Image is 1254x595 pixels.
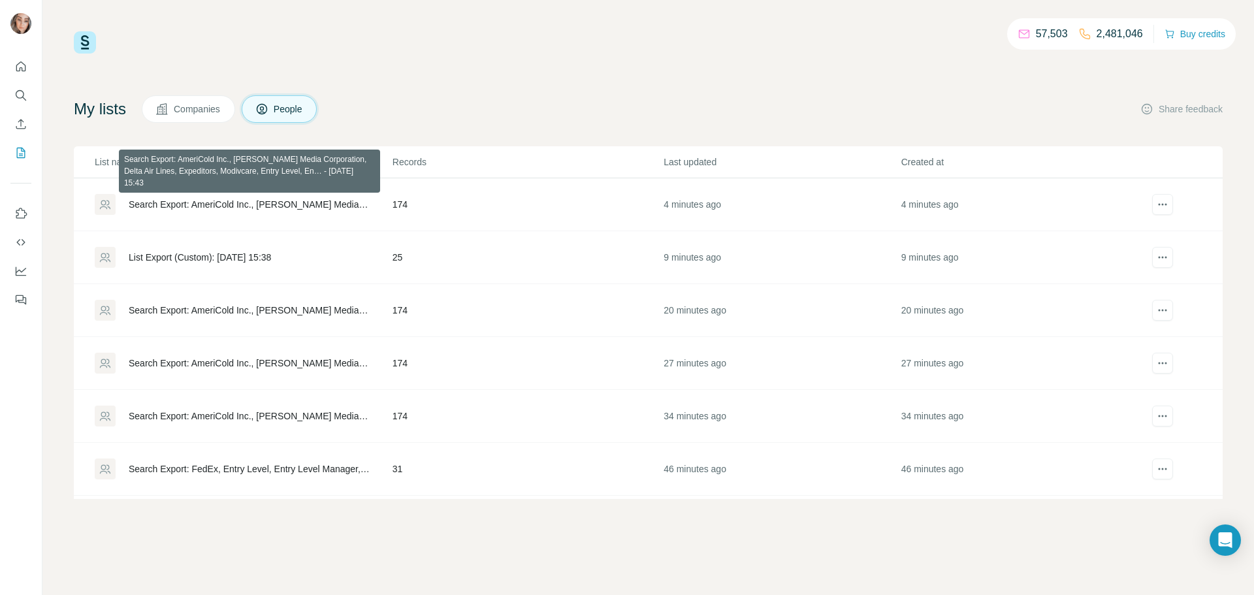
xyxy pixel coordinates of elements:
p: Created at [901,155,1137,169]
td: 174 [392,390,663,443]
button: My lists [10,141,31,165]
p: 57,503 [1036,26,1068,42]
td: 46 minutes ago [663,443,900,496]
td: 9 minutes ago [901,231,1138,284]
button: Use Surfe API [10,231,31,254]
td: 174 [392,337,663,390]
div: Search Export: AmeriCold Inc., [PERSON_NAME] Media Corporation, Delta Air Lines, Expeditors, Modi... [129,304,370,317]
button: Enrich CSV [10,112,31,136]
button: actions [1152,300,1173,321]
td: 4 minutes ago [901,178,1138,231]
button: Feedback [10,288,31,312]
td: 27 minutes ago [663,337,900,390]
button: Use Surfe on LinkedIn [10,202,31,225]
button: Search [10,84,31,107]
td: 4 minutes ago [663,178,900,231]
div: Open Intercom Messenger [1210,524,1241,556]
td: 6 [392,496,663,549]
div: Search Export: AmeriCold Inc., [PERSON_NAME] Media Corporation, Delta Air Lines, Expeditors, Modi... [129,410,370,423]
p: List name [95,155,391,169]
td: 25 [392,231,663,284]
td: 174 [392,284,663,337]
div: Search Export: FedEx, Entry Level, Entry Level Manager, Experienced Manager, [GEOGRAPHIC_DATA] Ar... [129,462,370,475]
button: Quick start [10,55,31,78]
td: 9 minutes ago [663,231,900,284]
button: Buy credits [1165,25,1225,43]
div: Search Export: AmeriCold Inc., [PERSON_NAME] Media Corporation, Delta Air Lines, Expeditors, Modi... [129,198,370,211]
button: actions [1152,406,1173,426]
td: 20 minutes ago [901,284,1138,337]
span: Companies [174,103,221,116]
h4: My lists [74,99,126,120]
button: Dashboard [10,259,31,283]
button: actions [1152,194,1173,215]
button: actions [1152,353,1173,374]
p: Last updated [664,155,899,169]
td: 49 minutes ago [901,496,1138,549]
div: Search Export: AmeriCold Inc., [PERSON_NAME] Media Corporation, Delta Air Lines, Expeditors, Modi... [129,357,370,370]
div: List Export (Custom): [DATE] 15:38 [129,251,271,264]
td: 27 minutes ago [901,337,1138,390]
button: actions [1152,247,1173,268]
p: Records [393,155,662,169]
p: 2,481,046 [1097,26,1143,42]
td: 174 [392,178,663,231]
td: 31 [392,443,663,496]
img: Avatar [10,13,31,34]
td: 34 minutes ago [663,390,900,443]
button: Share feedback [1140,103,1223,116]
td: 34 minutes ago [901,390,1138,443]
td: 20 minutes ago [663,284,900,337]
td: 46 minutes ago [901,443,1138,496]
span: People [274,103,304,116]
button: actions [1152,458,1173,479]
td: 49 minutes ago [663,496,900,549]
img: Surfe Logo [74,31,96,54]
